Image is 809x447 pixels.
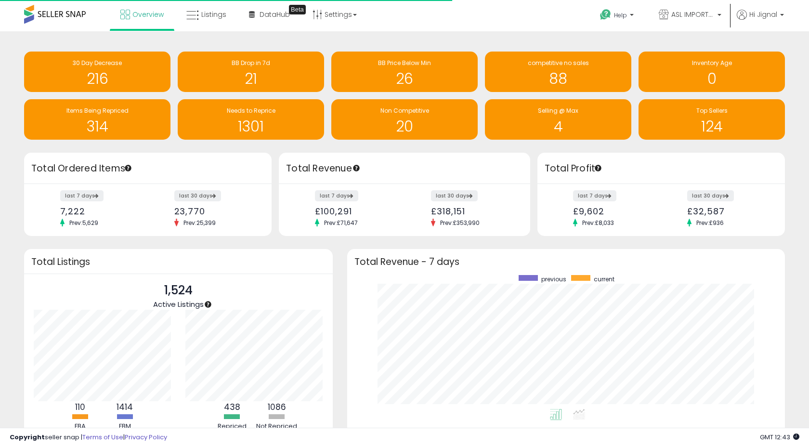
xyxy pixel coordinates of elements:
div: Tooltip anchor [124,164,132,172]
h1: 21 [183,71,319,87]
a: Help [592,1,643,31]
div: Tooltip anchor [352,164,361,172]
h1: 1301 [183,118,319,134]
span: Active Listings [153,299,204,309]
strong: Copyright [10,433,45,442]
h3: Total Listings [31,258,326,265]
h1: 0 [643,71,780,87]
a: 30 Day Decrease 216 [24,52,170,92]
b: 1414 [117,401,133,413]
label: last 30 days [431,190,478,201]
a: BB Price Below Min 26 [331,52,478,92]
label: last 7 days [60,190,104,201]
h1: 124 [643,118,780,134]
div: 7,222 [60,206,141,216]
i: Get Help [600,9,612,21]
a: Items Being Repriced 314 [24,99,170,140]
span: Selling @ Max [538,106,578,115]
b: 438 [224,401,240,413]
label: last 30 days [687,190,734,201]
span: DataHub [260,10,290,19]
span: BB Price Below Min [378,59,431,67]
span: Inventory Age [692,59,732,67]
span: previous [541,275,566,283]
label: last 7 days [315,190,358,201]
div: Tooltip anchor [204,300,212,309]
h3: Total Profit [545,162,778,175]
h1: 26 [336,71,473,87]
span: Listings [201,10,226,19]
h1: 216 [29,71,166,87]
p: 1,524 [153,281,204,300]
span: ASL IMPORTED [671,10,715,19]
span: 2025-09-11 12:43 GMT [760,433,799,442]
div: Repriced [210,422,254,431]
a: Privacy Policy [125,433,167,442]
h1: 20 [336,118,473,134]
div: £32,587 [687,206,768,216]
a: Top Sellers 124 [639,99,785,140]
div: Tooltip anchor [594,164,602,172]
div: Not Repriced [255,422,299,431]
span: Overview [132,10,164,19]
div: £318,151 [431,206,513,216]
div: £100,291 [315,206,397,216]
span: Top Sellers [696,106,728,115]
a: BB Drop in 7d 21 [178,52,324,92]
div: FBA [58,422,102,431]
b: 1086 [268,401,286,413]
span: Hi Jignal [749,10,777,19]
span: competitive no sales [528,59,589,67]
span: Prev: 25,399 [179,219,221,227]
h1: 314 [29,118,166,134]
h3: Total Revenue [286,162,523,175]
span: Prev: £8,033 [577,219,619,227]
div: 23,770 [174,206,255,216]
span: Prev: £936 [692,219,729,227]
a: Selling @ Max 4 [485,99,631,140]
div: seller snap | | [10,433,167,442]
span: Prev: £71,647 [319,219,363,227]
span: BB Drop in 7d [232,59,270,67]
a: Inventory Age 0 [639,52,785,92]
a: Hi Jignal [737,10,784,31]
a: Needs to Reprice 1301 [178,99,324,140]
h1: 4 [490,118,626,134]
a: competitive no sales 88 [485,52,631,92]
h3: Total Ordered Items [31,162,264,175]
span: current [594,275,614,283]
span: Items Being Repriced [66,106,129,115]
span: Needs to Reprice [227,106,275,115]
span: Non Competitive [380,106,429,115]
span: 30 Day Decrease [73,59,122,67]
label: last 30 days [174,190,221,201]
span: Help [614,11,627,19]
a: Terms of Use [82,433,123,442]
label: last 7 days [573,190,616,201]
div: Tooltip anchor [289,5,306,14]
a: Non Competitive 20 [331,99,478,140]
div: FBM [103,422,146,431]
b: 110 [75,401,85,413]
h3: Total Revenue - 7 days [354,258,778,265]
div: £9,602 [573,206,654,216]
span: Prev: £353,990 [435,219,484,227]
span: Prev: 5,629 [65,219,103,227]
h1: 88 [490,71,626,87]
